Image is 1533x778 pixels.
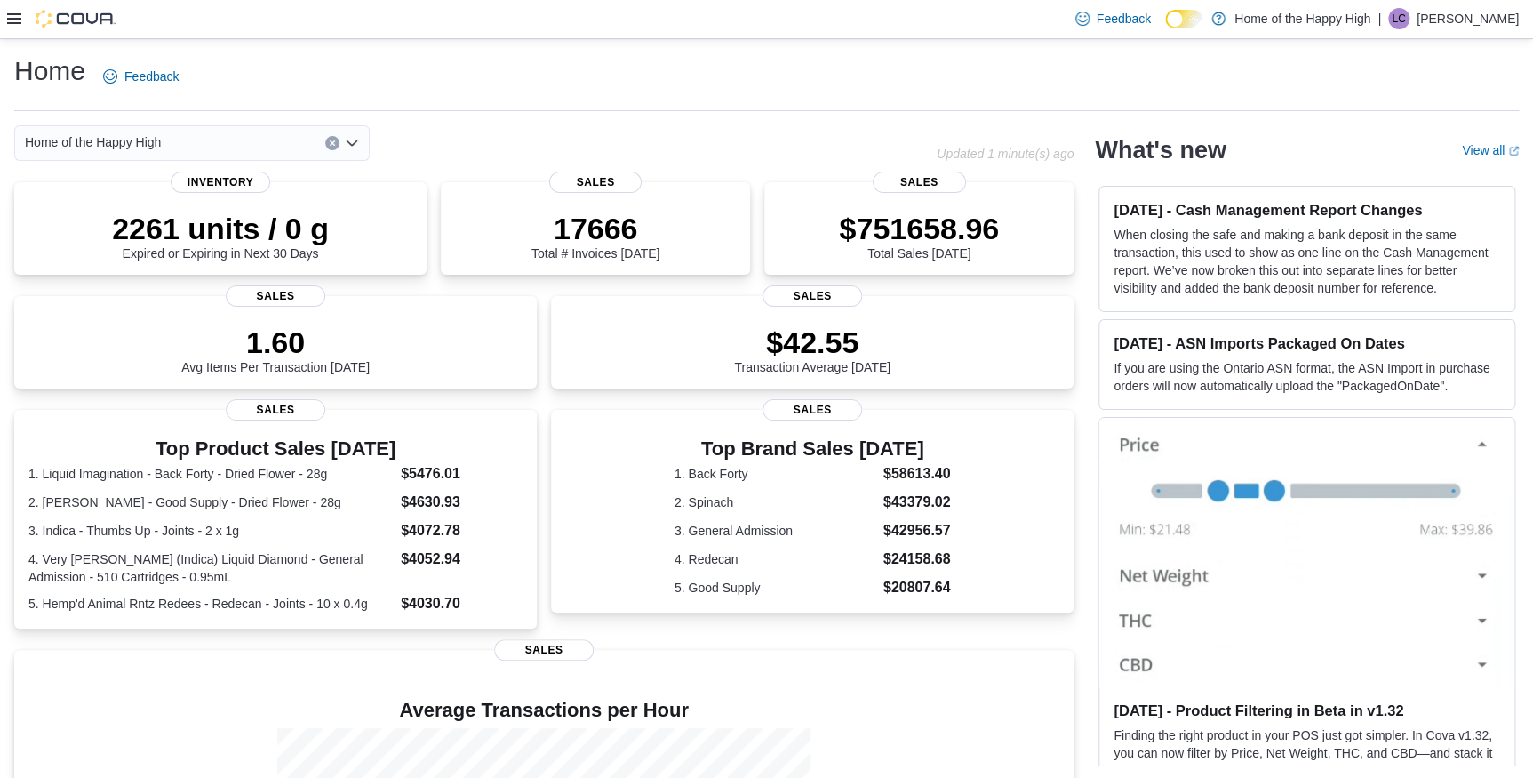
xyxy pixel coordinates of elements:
[763,285,862,307] span: Sales
[1388,8,1409,29] div: Lilly Colborn
[873,172,965,193] span: Sales
[734,325,890,374] div: Transaction Average [DATE]
[28,493,394,511] dt: 2. [PERSON_NAME] - Good Supply - Dried Flower - 28g
[28,522,394,540] dt: 3. Indica - Thumbs Up - Joints - 2 x 1g
[883,520,951,541] dd: $42956.57
[675,579,876,597] dt: 5. Good Supply
[1234,8,1370,29] p: Home of the Happy High
[1114,359,1500,395] p: If you are using the Ontario ASN format, the ASN Import in purchase orders will now automatically...
[1068,1,1158,36] a: Feedback
[549,172,642,193] span: Sales
[531,211,659,246] p: 17666
[112,211,329,261] div: Expired or Expiring in Next 30 Days
[181,325,370,374] div: Avg Items Per Transaction [DATE]
[28,595,394,613] dt: 5. Hemp'd Animal Rntz Redees - Redecan - Joints - 10 x 0.4g
[124,68,179,85] span: Feedback
[883,492,951,513] dd: $43379.02
[1165,28,1166,29] span: Dark Mode
[1377,8,1381,29] p: |
[937,147,1074,161] p: Updated 1 minute(s) ago
[883,549,951,570] dd: $24158.68
[401,492,523,513] dd: $4630.93
[28,700,1059,721] h4: Average Transactions per Hour
[675,438,951,460] h3: Top Brand Sales [DATE]
[675,465,876,483] dt: 1. Back Forty
[763,399,862,421] span: Sales
[883,577,951,598] dd: $20807.64
[1095,136,1226,164] h2: What's new
[839,211,999,246] p: $751658.96
[25,132,161,153] span: Home of the Happy High
[1462,143,1519,157] a: View allExternal link
[675,493,876,511] dt: 2. Spinach
[14,53,85,89] h1: Home
[883,463,951,485] dd: $58613.40
[1114,334,1500,352] h3: [DATE] - ASN Imports Packaged On Dates
[171,172,270,193] span: Inventory
[1097,10,1151,28] span: Feedback
[401,593,523,614] dd: $4030.70
[28,438,523,460] h3: Top Product Sales [DATE]
[675,522,876,540] dt: 3. General Admission
[675,550,876,568] dt: 4. Redecan
[226,285,325,307] span: Sales
[1392,8,1405,29] span: LC
[1114,226,1500,297] p: When closing the safe and making a bank deposit in the same transaction, this used to show as one...
[28,465,394,483] dt: 1. Liquid Imagination - Back Forty - Dried Flower - 28g
[531,211,659,261] div: Total # Invoices [DATE]
[181,325,370,360] p: 1.60
[1165,10,1202,28] input: Dark Mode
[325,136,339,150] button: Clear input
[401,463,523,485] dd: $5476.01
[1417,8,1519,29] p: [PERSON_NAME]
[401,549,523,570] dd: $4052.94
[28,550,394,586] dt: 4. Very [PERSON_NAME] (Indica) Liquid Diamond - General Admission - 510 Cartridges - 0.95mL
[1114,702,1500,719] h3: [DATE] - Product Filtering in Beta in v1.32
[839,211,999,261] div: Total Sales [DATE]
[494,639,594,661] span: Sales
[1508,146,1519,156] svg: External link
[1114,201,1500,219] h3: [DATE] - Cash Management Report Changes
[96,59,186,94] a: Feedback
[401,520,523,541] dd: $4072.78
[112,211,329,246] p: 2261 units / 0 g
[36,10,116,28] img: Cova
[345,136,359,150] button: Open list of options
[226,399,325,421] span: Sales
[734,325,890,360] p: $42.55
